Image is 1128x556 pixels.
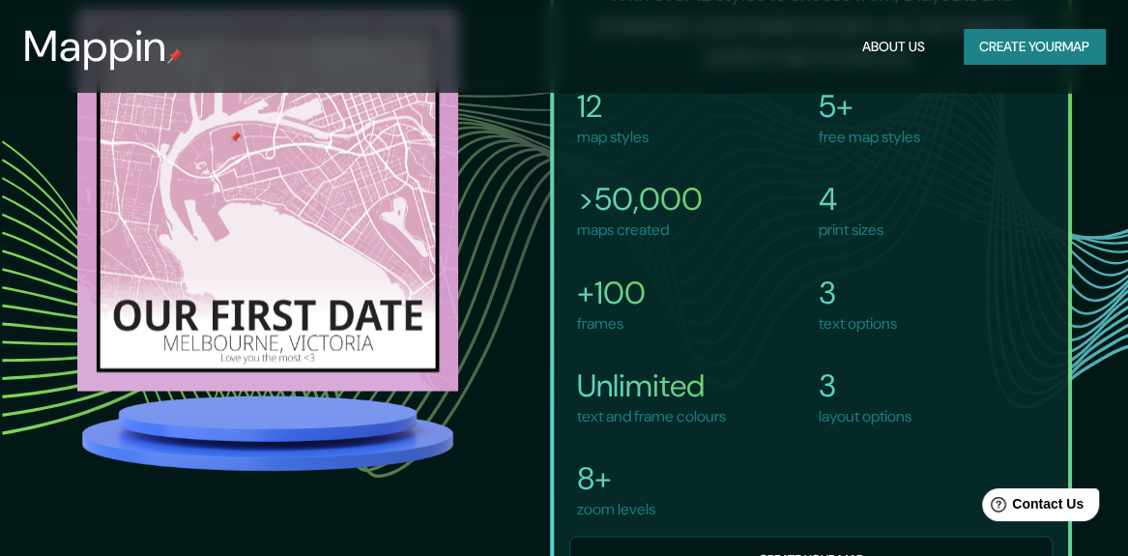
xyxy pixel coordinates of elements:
[23,21,167,72] h3: Mappin
[819,311,897,335] p: text options
[77,3,458,384] img: melbourne.png
[819,404,911,427] p: layout options
[577,458,655,497] h4: 8+
[854,29,933,65] button: About Us
[819,180,883,219] h4: 4
[964,29,1105,65] button: Create yourmap
[577,273,646,311] h4: +100
[577,87,649,126] h4: 12
[819,366,911,404] h4: 3
[819,126,920,149] p: free map styles
[956,481,1107,535] iframe: Help widget launcher
[577,126,649,149] p: map styles
[577,311,646,335] p: frames
[819,273,897,311] h4: 3
[819,219,883,242] p: print sizes
[577,219,703,242] p: maps created
[167,48,183,64] img: mappin-pin
[577,497,655,520] p: zoom levels
[819,87,920,126] h4: 5+
[77,391,458,475] img: platform.png
[577,366,726,404] h4: Unlimited
[577,180,703,219] h4: >50,000
[577,404,726,427] p: text and frame colours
